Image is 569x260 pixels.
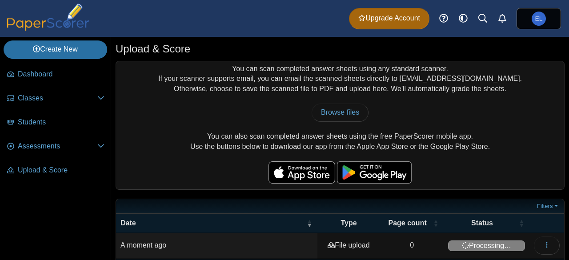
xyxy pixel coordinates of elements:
[18,141,97,151] span: Assessments
[380,233,444,258] td: 0
[120,219,136,227] span: Date
[535,16,542,22] span: Evan Leto
[307,214,312,232] span: Date : Activate to remove sorting
[493,9,512,28] a: Alerts
[337,161,412,184] img: google-play-badge.png
[317,233,380,258] td: File upload
[519,214,524,232] span: Status : Activate to sort
[268,161,335,184] img: apple-store-badge.svg
[4,24,92,32] a: PaperScorer
[535,202,562,211] a: Filters
[4,160,108,181] a: Upload & Score
[120,241,166,249] time: Sep 4, 2025 at 2:37 PM
[341,219,357,227] span: Type
[532,12,546,26] span: Evan Leto
[4,64,108,85] a: Dashboard
[4,112,108,133] a: Students
[18,165,104,175] span: Upload & Score
[4,88,108,109] a: Classes
[448,240,525,251] span: Processing…
[18,69,104,79] span: Dashboard
[18,117,104,127] span: Students
[4,40,107,58] a: Create New
[116,41,190,56] h1: Upload & Score
[4,4,92,31] img: PaperScorer
[517,8,561,29] a: Evan Leto
[349,8,429,29] a: Upgrade Account
[389,219,427,227] span: Page count
[471,219,493,227] span: Status
[321,108,359,116] span: Browse files
[116,61,564,189] div: You can scan completed answer sheets using any standard scanner. If your scanner supports email, ...
[433,214,438,232] span: Page count : Activate to sort
[312,104,369,121] a: Browse files
[358,13,420,23] span: Upgrade Account
[18,93,97,103] span: Classes
[4,136,108,157] a: Assessments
